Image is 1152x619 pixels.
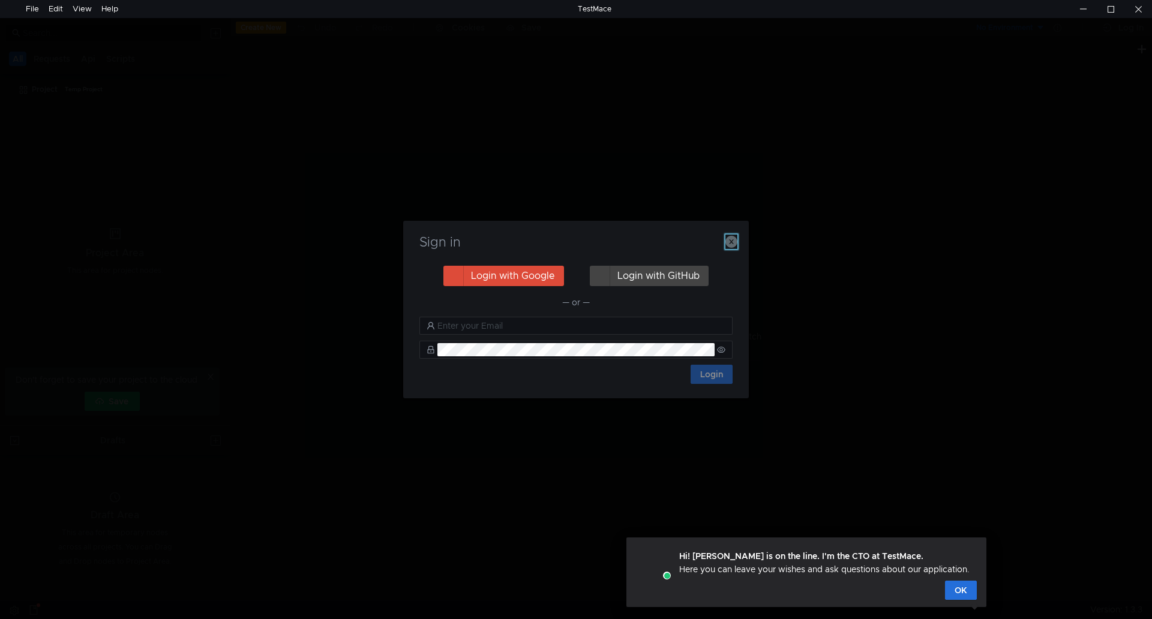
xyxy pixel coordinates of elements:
[679,551,923,561] strong: Hi! [PERSON_NAME] is on the line. I'm the CTO at TestMace.
[679,549,970,576] div: Here you can leave your wishes and ask questions about our application.
[418,235,734,250] h3: Sign in
[945,581,977,600] button: OK
[419,295,733,309] div: — or —
[443,266,564,286] button: Login with Google
[437,319,725,332] input: Enter your Email
[590,266,709,286] button: Login with GitHub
